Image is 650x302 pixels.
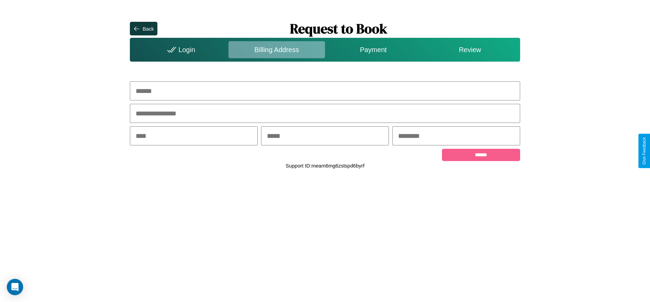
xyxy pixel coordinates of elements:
div: Billing Address [228,41,325,58]
div: Give Feedback [642,137,647,165]
button: Back [130,22,157,35]
div: Open Intercom Messenger [7,279,23,295]
p: Support ID: meam6mg6zstspd6byrf [286,161,364,170]
h1: Request to Book [157,19,520,38]
div: Login [132,41,228,58]
div: Review [422,41,518,58]
div: Back [142,26,154,32]
div: Payment [325,41,422,58]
